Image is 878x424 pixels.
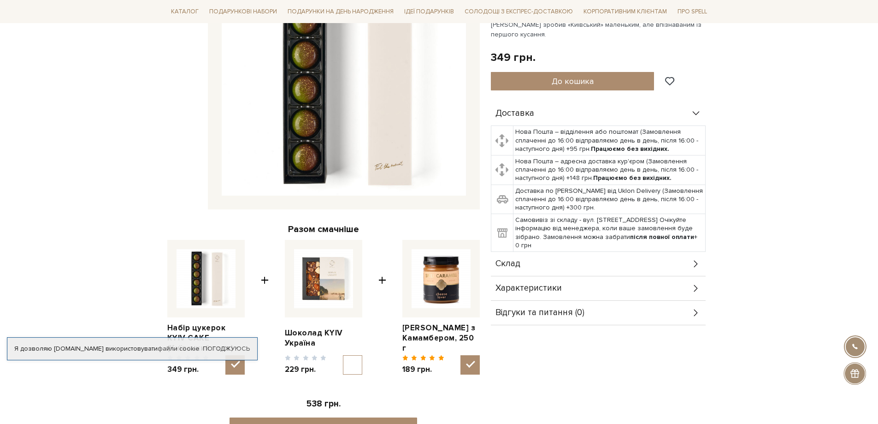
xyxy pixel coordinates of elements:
span: Склад [495,260,520,268]
td: Нова Пошта – відділення або поштомат (Замовлення сплаченні до 16:00 відправляємо день в день, піс... [513,126,706,155]
img: Шоколад KYIV Україна [294,249,353,308]
td: Доставка по [PERSON_NAME] від Uklon Delivery (Замовлення сплаченні до 16:00 відправляємо день в д... [513,185,706,214]
a: Каталог [167,5,202,19]
a: Солодощі з експрес-доставкою [461,4,577,19]
span: + [261,240,269,375]
a: Про Spell [674,5,711,19]
div: Я дозволяю [DOMAIN_NAME] використовувати [7,345,257,353]
b: після повної оплати [630,233,694,241]
a: Подарункові набори [206,5,281,19]
a: Набір цукерок KYIV CAKE (Київський торт) [167,323,245,353]
td: Самовивіз зі складу - вул. [STREET_ADDRESS] Очікуйте інформацію від менеджера, коли ваше замовлен... [513,214,706,252]
b: Працюємо без вихідних. [593,174,672,182]
a: Подарунки на День народження [284,5,397,19]
span: 349 грн. [167,364,209,375]
a: файли cookie [158,345,200,352]
span: 538 грн. [306,399,341,409]
a: Погоджуюсь [203,345,250,353]
a: Корпоративним клієнтам [580,5,671,19]
span: Відгуки та питання (0) [495,309,584,317]
img: Карамель з Камамбером, 250 г [412,249,471,308]
div: 349 грн. [491,50,536,65]
span: До кошика [552,76,594,86]
span: Доставка [495,109,534,118]
span: Характеристики [495,284,562,293]
div: Разом смачніше [167,223,480,235]
span: 229 грн. [285,364,327,375]
span: 189 грн. [402,364,444,375]
span: + [378,240,386,375]
b: Працюємо без вихідних. [591,145,669,153]
p: [PERSON_NAME] зробив «Київський» маленьким, але впізнаваним із першого кусання. [491,20,707,39]
a: [PERSON_NAME] з Камамбером, 250 г [402,323,480,353]
button: До кошика [491,72,654,90]
a: Ідеї подарунків [401,5,458,19]
a: Шоколад KYIV Україна [285,328,362,348]
td: Нова Пошта – адресна доставка кур'єром (Замовлення сплаченні до 16:00 відправляємо день в день, п... [513,155,706,185]
img: Набір цукерок KYIV CAKE (Київський торт) [177,249,236,308]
